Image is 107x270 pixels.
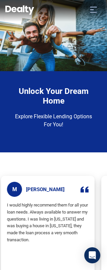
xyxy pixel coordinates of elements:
[85,4,102,15] button: Toggle navigation
[13,87,94,106] h4: Unlock Your Dream Home
[84,247,100,263] div: Open Intercom Messenger
[13,113,94,129] p: Explore Flexible Lending Options For You!
[7,182,22,197] span: M
[5,5,34,15] img: Dealty - Buy, Sell & Rent Homes
[3,252,22,270] iframe: BigID CMP Widget
[26,186,65,192] h5: [PERSON_NAME]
